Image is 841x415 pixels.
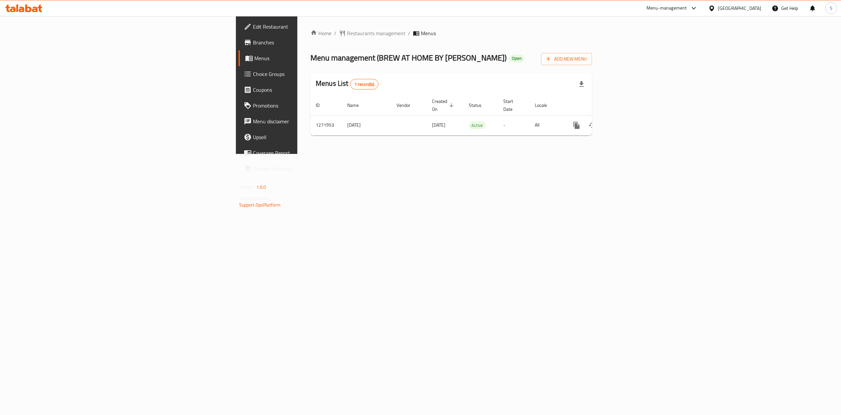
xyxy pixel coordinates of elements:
span: Status [469,101,490,109]
span: Vendor [397,101,419,109]
button: Add New Menu [541,53,592,65]
span: Name [347,101,367,109]
a: Upsell [239,129,376,145]
span: S [830,5,832,12]
div: Menu-management [647,4,687,12]
span: Version: [239,183,255,191]
span: Upsell [253,133,371,141]
h2: Menus List [316,79,378,89]
nav: breadcrumb [310,29,592,37]
span: Start Date [503,97,522,113]
div: Active [469,121,486,129]
span: Get support on: [239,194,269,203]
span: Active [469,122,486,129]
span: Add New Menu [546,55,587,63]
a: Edit Restaurant [239,19,376,35]
span: Edit Restaurant [253,23,371,31]
a: Choice Groups [239,66,376,82]
span: Menus [421,29,436,37]
a: Branches [239,35,376,50]
span: Created On [432,97,456,113]
td: - [498,115,530,135]
span: Open [509,56,524,61]
span: Promotions [253,102,371,110]
a: Menu disclaimer [239,113,376,129]
td: All [530,115,563,135]
div: [GEOGRAPHIC_DATA] [718,5,761,12]
span: Menu management ( BREW AT HOME BY [PERSON_NAME] ) [310,50,507,65]
a: Promotions [239,98,376,113]
span: Locale [535,101,556,109]
span: Coupons [253,86,371,94]
div: Export file [574,76,589,92]
span: Grocery Checklist [253,165,371,173]
a: Coupons [239,82,376,98]
span: 1 record(s) [351,81,378,87]
span: Coverage Report [253,149,371,157]
span: [DATE] [432,121,445,129]
a: Coverage Report [239,145,376,161]
div: Total records count [350,79,379,89]
span: Menus [254,54,371,62]
span: Choice Groups [253,70,371,78]
span: Branches [253,38,371,46]
span: 1.0.0 [256,183,266,191]
span: Menu disclaimer [253,117,371,125]
span: ID [316,101,328,109]
table: enhanced table [310,95,637,135]
a: Grocery Checklist [239,161,376,177]
button: Change Status [584,117,600,133]
div: Open [509,55,524,62]
a: Menus [239,50,376,66]
th: Actions [563,95,637,115]
button: more [569,117,584,133]
li: / [408,29,410,37]
a: Support.OpsPlatform [239,201,281,209]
